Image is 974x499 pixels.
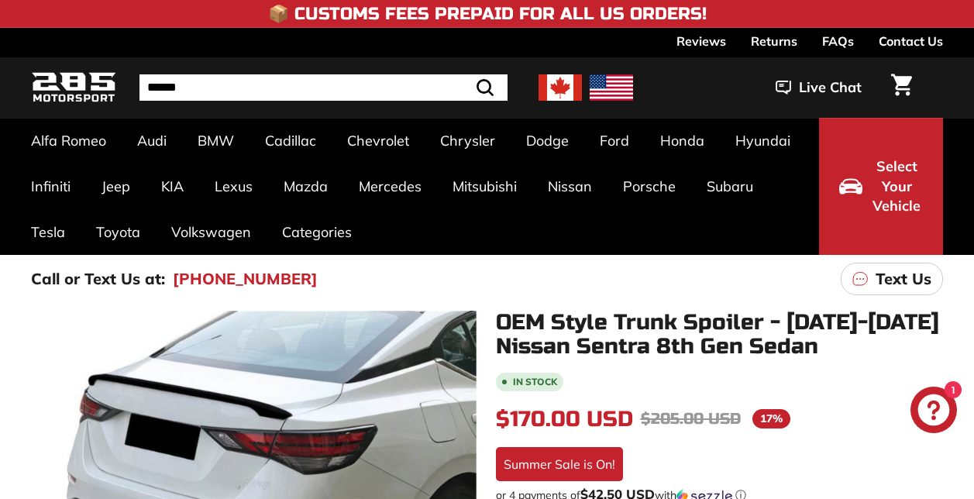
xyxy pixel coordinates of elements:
a: Dodge [511,118,584,163]
a: Porsche [607,163,691,209]
a: Cart [882,61,921,114]
a: Infiniti [15,163,86,209]
a: Returns [751,28,797,54]
a: Toyota [81,209,156,255]
button: Select Your Vehicle [819,118,943,255]
a: Tesla [15,209,81,255]
span: Select Your Vehicle [870,157,923,216]
a: Audi [122,118,182,163]
a: Chevrolet [332,118,425,163]
h1: OEM Style Trunk Spoiler - [DATE]-[DATE] Nissan Sentra 8th Gen Sedan [496,311,944,359]
span: $170.00 USD [496,406,633,432]
a: Mercedes [343,163,437,209]
span: $205.00 USD [641,409,741,428]
a: Nissan [532,163,607,209]
input: Search [139,74,508,101]
a: Ford [584,118,645,163]
a: Volkswagen [156,209,267,255]
a: Text Us [841,263,943,295]
a: Jeep [86,163,146,209]
a: BMW [182,118,250,163]
img: Logo_285_Motorsport_areodynamics_components [31,70,116,106]
a: FAQs [822,28,854,54]
a: Mazda [268,163,343,209]
span: Live Chat [799,77,862,98]
button: Live Chat [755,68,882,107]
a: Lexus [199,163,268,209]
inbox-online-store-chat: Shopify online store chat [906,387,962,437]
h4: 📦 Customs Fees Prepaid for All US Orders! [268,5,707,23]
a: [PHONE_NUMBER] [173,267,318,291]
a: KIA [146,163,199,209]
a: Honda [645,118,720,163]
a: Cadillac [250,118,332,163]
p: Call or Text Us at: [31,267,165,291]
a: Mitsubishi [437,163,532,209]
b: In stock [513,377,557,387]
p: Text Us [876,267,931,291]
a: Contact Us [879,28,943,54]
a: Alfa Romeo [15,118,122,163]
a: Hyundai [720,118,806,163]
div: Summer Sale is On! [496,447,623,481]
a: Categories [267,209,367,255]
a: Chrysler [425,118,511,163]
a: Reviews [676,28,726,54]
a: Subaru [691,163,769,209]
span: 17% [752,409,790,428]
